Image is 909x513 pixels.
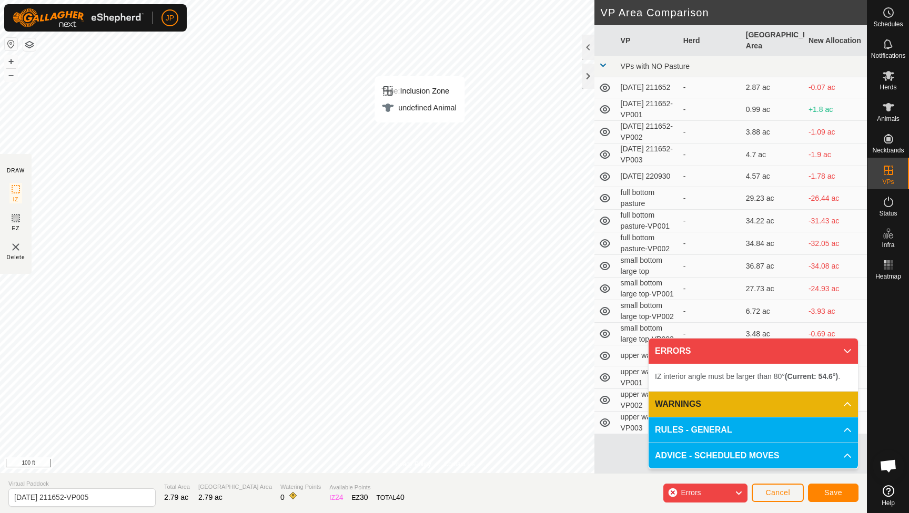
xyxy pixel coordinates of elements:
[804,232,867,255] td: -32.05 ac
[683,306,738,317] div: -
[804,278,867,300] td: -24.93 ac
[877,116,900,122] span: Animals
[601,6,867,19] h2: VP Area Comparison
[617,98,679,121] td: [DATE] 211652-VP001
[804,98,867,121] td: +1.8 ac
[360,493,368,501] span: 30
[867,481,909,510] a: Help
[742,121,804,143] td: 3.88 ac
[617,255,679,278] td: small bottom large top
[765,488,790,497] span: Cancel
[804,323,867,345] td: -0.69 ac
[5,38,17,50] button: Reset Map
[742,210,804,232] td: 34.22 ac
[655,424,732,436] span: RULES - GENERAL
[804,187,867,210] td: -26.44 ac
[198,493,223,501] span: 2.79 ac
[681,488,701,497] span: Errors
[742,25,804,56] th: [GEOGRAPHIC_DATA] Area
[381,101,456,114] div: undefined Animal
[617,25,679,56] th: VP
[742,255,804,278] td: 36.87 ac
[617,412,679,434] td: upper watering-VP003
[352,492,368,503] div: EZ
[617,300,679,323] td: small bottom large top-VP002
[742,323,804,345] td: 3.48 ac
[335,493,344,501] span: 24
[649,417,858,443] p-accordion-header: RULES - GENERAL
[804,166,867,187] td: -1.78 ac
[649,392,858,417] p-accordion-header: WARNINGS
[617,210,679,232] td: full bottom pasture-VP001
[617,323,679,345] td: small bottom large top-VP003
[617,278,679,300] td: small bottom large top-VP001
[873,21,903,27] span: Schedules
[444,459,475,469] a: Contact Us
[683,329,738,340] div: -
[7,253,25,261] span: Delete
[617,389,679,412] td: upper watering-VP002
[649,443,858,468] p-accordion-header: ADVICE - SCHEDULED MOVES
[873,450,904,481] div: Open chat
[655,372,840,381] span: IZ interior angle must be larger than 80° .
[804,143,867,166] td: -1.9 ac
[683,127,738,138] div: -
[13,196,19,203] span: IZ
[329,483,404,492] span: Available Points
[13,8,144,27] img: Gallagher Logo
[742,187,804,210] td: 29.23 ac
[329,492,343,503] div: IZ
[872,147,904,153] span: Neckbands
[742,143,804,166] td: 4.7 ac
[166,13,174,24] span: JP
[742,77,804,98] td: 2.87 ac
[683,193,738,204] div: -
[617,187,679,210] td: full bottom pasture
[882,242,894,248] span: Infra
[742,232,804,255] td: 34.84 ac
[377,492,405,503] div: TOTAL
[882,179,894,185] span: VPs
[683,82,738,93] div: -
[621,62,690,70] span: VPs with NO Pasture
[804,255,867,278] td: -34.08 ac
[12,224,20,232] span: EZ
[785,372,838,381] b: (Current: 54.6°)
[655,345,691,357] span: ERRORS
[617,166,679,187] td: [DATE] 220930
[683,283,738,294] div: -
[164,493,188,501] span: 2.79 ac
[655,398,701,411] span: WARNINGS
[879,210,897,217] span: Status
[804,210,867,232] td: -31.43 ac
[742,98,804,121] td: 0.99 ac
[617,232,679,255] td: full bottom pasture-VP002
[649,364,858,391] p-accordion-content: ERRORS
[617,77,679,98] td: [DATE] 211652
[655,449,779,462] span: ADVICE - SCHEDULED MOVES
[742,278,804,300] td: 27.73 ac
[824,488,842,497] span: Save
[804,77,867,98] td: -0.07 ac
[280,483,321,491] span: Watering Points
[198,483,272,491] span: [GEOGRAPHIC_DATA] Area
[683,238,738,249] div: -
[683,149,738,160] div: -
[5,69,17,81] button: –
[617,366,679,389] td: upper watering-VP001
[392,459,431,469] a: Privacy Policy
[683,261,738,272] div: -
[280,493,285,501] span: 0
[683,104,738,115] div: -
[882,500,895,506] span: Help
[9,241,22,253] img: VP
[5,55,17,68] button: +
[679,25,742,56] th: Herd
[8,479,156,488] span: Virtual Paddock
[804,300,867,323] td: -3.93 ac
[742,300,804,323] td: 6.72 ac
[683,216,738,227] div: -
[7,167,25,175] div: DRAW
[880,84,896,90] span: Herds
[804,25,867,56] th: New Allocation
